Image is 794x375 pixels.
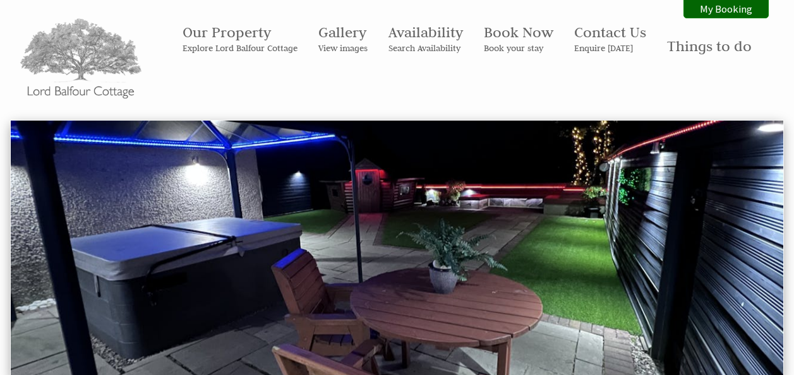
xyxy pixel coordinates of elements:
[388,23,463,54] a: AvailabilitySearch Availability
[484,42,553,54] small: Book your stay
[318,23,368,54] a: GalleryView images
[574,23,646,54] a: Contact UsEnquire [DATE]
[18,18,144,101] img: Lord Balfour Cottage
[667,37,752,55] a: Things to do
[574,42,646,54] small: Enquire [DATE]
[183,23,298,54] a: Our PropertyExplore Lord Balfour Cottage
[318,42,368,54] small: View images
[388,42,463,54] small: Search Availability
[484,23,553,54] a: Book NowBook your stay
[183,42,298,54] small: Explore Lord Balfour Cottage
